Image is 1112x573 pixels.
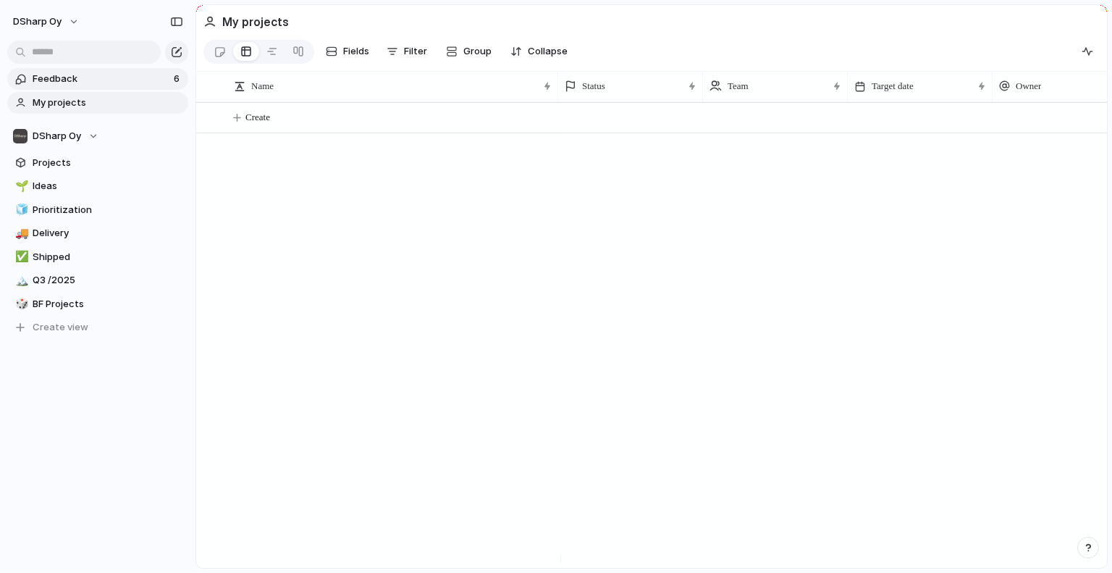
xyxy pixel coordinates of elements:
[33,129,81,143] span: DSharp Oy
[7,10,87,33] button: DSharp Oy
[381,40,433,63] button: Filter
[528,44,568,59] span: Collapse
[245,110,270,125] span: Create
[7,246,188,268] a: ✅Shipped
[33,203,183,217] span: Prioritization
[33,273,183,288] span: Q3 /2025
[222,13,289,30] h2: My projects
[33,96,183,110] span: My projects
[33,250,183,264] span: Shipped
[15,272,25,289] div: 🏔️
[174,72,182,86] span: 6
[33,320,88,335] span: Create view
[7,125,188,147] button: DSharp Oy
[582,79,605,93] span: Status
[7,199,188,221] a: 🧊Prioritization
[15,248,25,265] div: ✅
[728,79,749,93] span: Team
[404,44,427,59] span: Filter
[320,40,375,63] button: Fields
[15,296,25,312] div: 🎲
[13,250,28,264] button: ✅
[13,14,62,29] span: DSharp Oy
[13,179,28,193] button: 🌱
[343,44,369,59] span: Fields
[13,297,28,311] button: 🎲
[33,226,183,241] span: Delivery
[13,273,28,288] button: 🏔️
[33,156,183,170] span: Projects
[7,269,188,291] a: 🏔️Q3 /2025
[13,226,28,241] button: 🚚
[7,152,188,174] a: Projects
[7,222,188,244] a: 🚚Delivery
[1016,79,1041,93] span: Owner
[7,317,188,338] button: Create view
[33,297,183,311] span: BF Projects
[33,179,183,193] span: Ideas
[872,79,914,93] span: Target date
[439,40,499,63] button: Group
[15,225,25,242] div: 🚚
[7,293,188,315] a: 🎲BF Projects
[7,92,188,114] a: My projects
[13,203,28,217] button: 🧊
[7,68,188,90] a: Feedback6
[15,178,25,195] div: 🌱
[33,72,169,86] span: Feedback
[505,40,573,63] button: Collapse
[15,201,25,218] div: 🧊
[7,175,188,197] a: 🌱Ideas
[463,44,492,59] span: Group
[251,79,274,93] span: Name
